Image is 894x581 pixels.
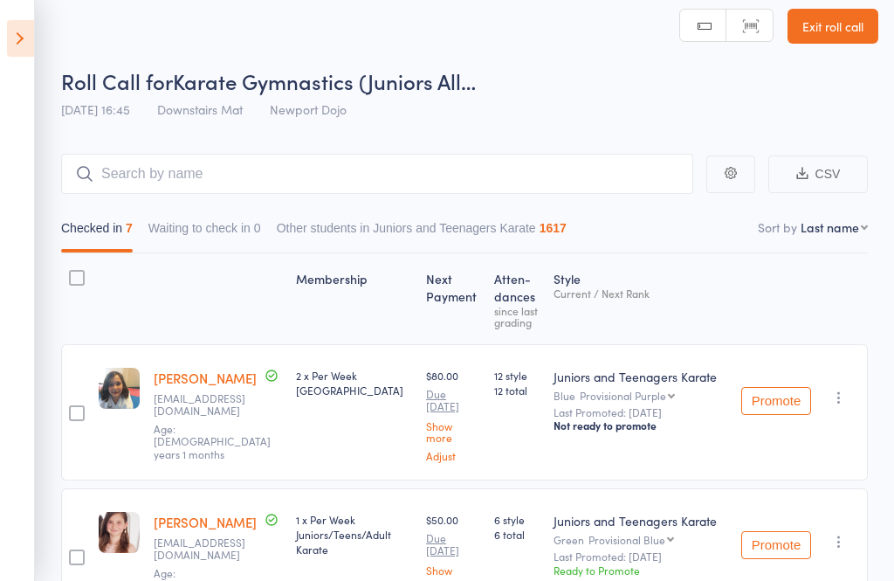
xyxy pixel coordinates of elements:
div: Juniors and Teenagers Karate [554,512,727,529]
div: 2 x Per Week [GEOGRAPHIC_DATA] [296,368,413,398]
small: gunaridis.angelika@gmail.com [154,536,267,562]
a: Adjust [426,450,480,461]
div: Provisional Blue [588,534,665,545]
div: Current / Next Rank [554,287,727,299]
div: 1 x Per Week Juniors/Teens/Adult Karate [296,512,413,557]
div: since last grading [494,305,540,328]
span: 12 style [494,368,540,383]
span: Karate Gymnastics (Juniors All… [173,66,476,95]
img: image1710741194.png [99,368,140,409]
div: Atten­dances [487,261,547,336]
span: Roll Call for [61,66,173,95]
div: Last name [801,218,859,236]
button: Promote [741,387,811,415]
small: Last Promoted: [DATE] [554,406,727,418]
img: image1719419584.png [99,512,140,553]
div: 0 [254,221,261,235]
button: Promote [741,531,811,559]
div: Membership [289,261,420,336]
button: CSV [768,156,868,193]
span: Newport Dojo [270,100,347,118]
div: Style [547,261,734,336]
div: 1617 [540,221,567,235]
button: Checked in7 [61,212,133,252]
div: Next Payment [419,261,487,336]
button: Waiting to check in0 [148,212,261,252]
a: Show more [426,420,480,443]
div: 7 [126,221,133,235]
span: Age: [DEMOGRAPHIC_DATA] years 1 months [154,421,271,461]
div: Ready to Promote [554,563,727,578]
small: Last Promoted: [DATE] [554,550,727,563]
small: antmon99@gmail.com [154,392,267,418]
div: Provisional Purple [580,390,666,401]
a: Exit roll call [787,9,878,44]
span: Downstairs Mat [157,100,243,118]
div: Blue [554,390,727,401]
div: Not ready to promote [554,418,727,432]
small: Due [DATE] [426,388,480,413]
span: 12 total [494,383,540,398]
span: 6 total [494,527,540,542]
a: [PERSON_NAME] [154,513,257,531]
div: Green [554,534,727,545]
small: Due [DATE] [426,532,480,557]
div: $80.00 [426,368,480,461]
div: Juniors and Teenagers Karate [554,368,727,385]
button: Other students in Juniors and Teenagers Karate1617 [277,212,567,252]
span: 6 style [494,512,540,527]
span: [DATE] 16:45 [61,100,130,118]
a: [PERSON_NAME] [154,369,257,387]
input: Search by name [61,154,693,194]
label: Sort by [758,218,797,236]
